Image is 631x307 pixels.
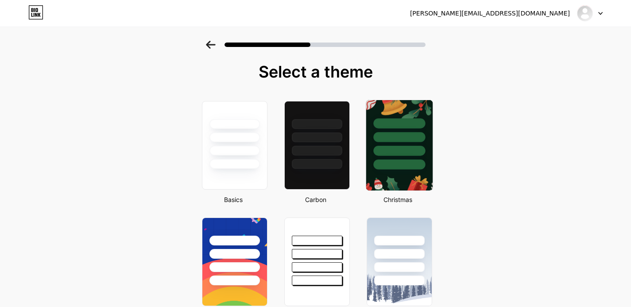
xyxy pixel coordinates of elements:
div: Christmas [364,195,432,204]
div: [PERSON_NAME][EMAIL_ADDRESS][DOMAIN_NAME] [410,9,570,18]
img: xmas-22.jpg [366,100,432,190]
img: Alessandro Grietens [577,5,593,22]
div: Carbon [282,195,350,204]
div: Select a theme [198,63,433,81]
div: Basics [199,195,267,204]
